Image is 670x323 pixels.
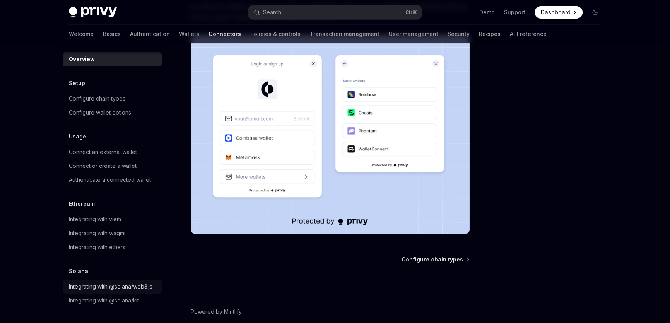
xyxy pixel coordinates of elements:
div: Integrating with wagmi [69,229,125,238]
a: Transaction management [310,25,379,43]
a: Integrating with ethers [63,240,162,254]
img: dark logo [69,7,117,18]
button: Search...CtrlK [248,5,422,19]
a: Dashboard [535,6,583,19]
a: Support [504,9,525,16]
div: Connect or create a wallet [69,161,137,171]
a: Configure chain types [63,92,162,106]
h5: Usage [69,132,86,141]
div: Search... [263,8,285,17]
a: Connectors [209,25,241,43]
div: Authenticate a connected wallet [69,175,151,185]
a: Integrating with viem [63,212,162,226]
a: Demo [479,9,495,16]
div: Configure wallet options [69,108,131,117]
a: Integrating with wagmi [63,226,162,240]
span: Configure chain types [402,256,463,263]
div: Integrating with ethers [69,243,125,252]
a: Recipes [479,25,501,43]
div: Integrating with @solana/kit [69,296,139,305]
a: Integrating with @solana/web3.js [63,280,162,294]
div: Integrating with @solana/web3.js [69,282,152,291]
a: Powered by Mintlify [191,308,242,316]
span: Dashboard [541,9,571,16]
a: API reference [510,25,547,43]
h5: Ethereum [69,199,95,208]
a: Integrating with @solana/kit [63,294,162,308]
h5: Setup [69,79,85,88]
img: Connectors3 [191,35,470,234]
div: Connect an external wallet [69,147,137,157]
span: Ctrl K [405,9,417,15]
div: Configure chain types [69,94,125,103]
a: Welcome [69,25,94,43]
a: Configure chain types [402,256,469,263]
a: Wallets [179,25,199,43]
a: Connect an external wallet [63,145,162,159]
div: Overview [69,55,95,64]
a: Configure wallet options [63,106,162,120]
a: User management [389,25,438,43]
button: Toggle dark mode [589,6,601,19]
div: Integrating with viem [69,215,121,224]
a: Policies & controls [250,25,301,43]
a: Connect or create a wallet [63,159,162,173]
a: Overview [63,52,162,66]
a: Authentication [130,25,170,43]
h5: Solana [69,267,88,276]
a: Authenticate a connected wallet [63,173,162,187]
a: Basics [103,25,121,43]
a: Security [448,25,470,43]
